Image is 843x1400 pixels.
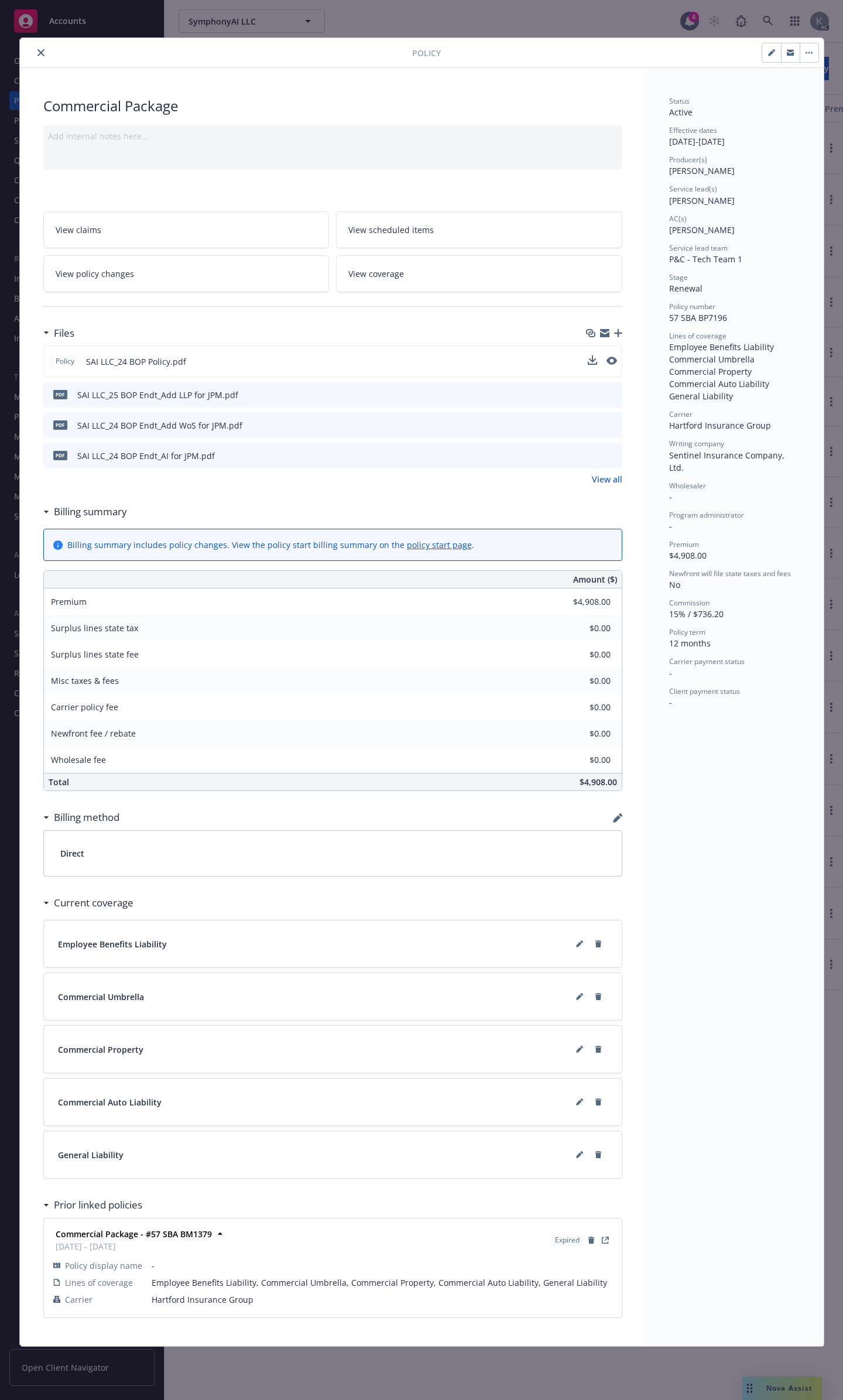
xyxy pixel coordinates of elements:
span: Hartford Insurance Group [152,1293,612,1306]
h3: Billing summary [54,504,127,519]
div: Current coverage [43,895,133,910]
span: Newfront will file state taxes and fees [669,569,791,579]
button: preview file [607,389,618,401]
span: [PERSON_NAME] [669,165,735,176]
a: View coverage [336,255,622,292]
div: Billing summary includes policy changes. View the policy start billing summary on the . [67,539,474,551]
span: pdf [53,451,67,460]
div: Commercial Package [43,96,622,116]
span: Commercial Auto Liability [58,1096,162,1108]
input: 0.00 [542,593,618,611]
span: Amount ($) [573,573,617,586]
span: [PERSON_NAME] [669,224,735,235]
div: SAI LLC_24 BOP Endt_AI for JPM.pdf [77,450,215,462]
div: Billing summary [43,504,127,519]
span: Sentinel Insurance Company, Ltd. [669,450,787,473]
span: No [669,579,680,590]
span: View coverage [348,268,404,280]
button: preview file [606,355,617,368]
span: Premium [669,539,699,549]
a: View scheduled items [336,211,622,248]
span: - [152,1259,612,1272]
span: Total [49,776,69,788]
span: Renewal [669,283,702,294]
span: Wholesaler [669,481,706,491]
span: Lines of coverage [669,331,727,341]
span: Wholesale fee [51,754,106,765]
div: SAI LLC_24 BOP Endt_Add WoS for JPM.pdf [77,419,242,432]
span: Newfront fee / rebate [51,728,136,739]
span: Stage [669,272,688,282]
span: Commercial Umbrella [58,991,144,1003]
div: Add internal notes here... [48,130,618,142]
span: Expired [555,1235,580,1245]
input: 0.00 [542,751,618,769]
input: 0.00 [542,646,618,663]
span: Effective dates [669,125,717,135]
button: download file [588,355,597,365]
div: Billing method [43,810,119,825]
span: Employee Benefits Liability [58,938,167,950]
span: Service lead team [669,243,728,253]
span: - [669,491,672,502]
span: [PERSON_NAME] [669,195,735,206]
span: - [669,697,672,708]
span: Client payment status [669,686,740,696]
h3: Billing method [54,810,119,825]
button: download file [588,450,598,462]
span: General Liability [58,1149,124,1161]
button: download file [588,389,598,401]
button: preview file [607,450,618,462]
span: Service lead(s) [669,184,717,194]
div: Employee Benefits Liability [669,341,800,353]
span: Policy [412,47,441,59]
a: View all [592,473,622,485]
span: View scheduled items [348,224,434,236]
span: View policy changes [56,268,134,280]
div: SAI LLC_25 BOP Endt_Add LLP for JPM.pdf [77,389,238,401]
span: AC(s) [669,214,687,224]
input: 0.00 [542,672,618,690]
span: Policy term [669,627,705,637]
span: Commercial Property [58,1043,143,1056]
span: Misc taxes & fees [51,675,119,686]
input: 0.00 [542,619,618,637]
div: Commercial Umbrella [669,353,800,365]
span: Program administrator [669,510,744,520]
span: $4,908.00 [580,776,617,788]
span: Carrier [65,1293,92,1306]
span: Surplus lines state tax [51,622,138,634]
div: General Liability [669,390,800,402]
span: Surplus lines state fee [51,649,139,660]
div: Commercial Property [669,365,800,378]
span: Carrier [669,409,693,419]
span: 12 months [669,638,711,649]
span: - [669,668,672,679]
span: - [669,521,672,532]
span: 15% / $736.20 [669,608,724,619]
button: preview file [606,357,617,365]
span: [DATE] - [DATE] [56,1240,212,1252]
button: download file [588,419,598,432]
span: $4,908.00 [669,550,707,561]
span: Carrier policy fee [51,701,118,713]
div: [DATE] - [DATE] [669,125,800,148]
a: View policy changes [43,255,330,292]
div: Commercial Auto Liability [669,378,800,390]
span: Lines of coverage [65,1276,133,1289]
div: Prior linked policies [43,1197,142,1213]
span: View Policy [598,1233,612,1247]
h3: Prior linked policies [54,1197,142,1213]
span: P&C - Tech Team 1 [669,254,742,265]
span: 57 SBA BP7196 [669,312,727,323]
button: preview file [607,419,618,432]
div: Files [43,326,74,341]
a: policy start page [407,539,472,550]
button: close [34,46,48,60]
span: Writing company [669,439,724,449]
span: Producer(s) [669,155,707,165]
span: Policy [53,356,77,367]
span: Active [669,107,693,118]
span: pdf [53,420,67,429]
a: View claims [43,211,330,248]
